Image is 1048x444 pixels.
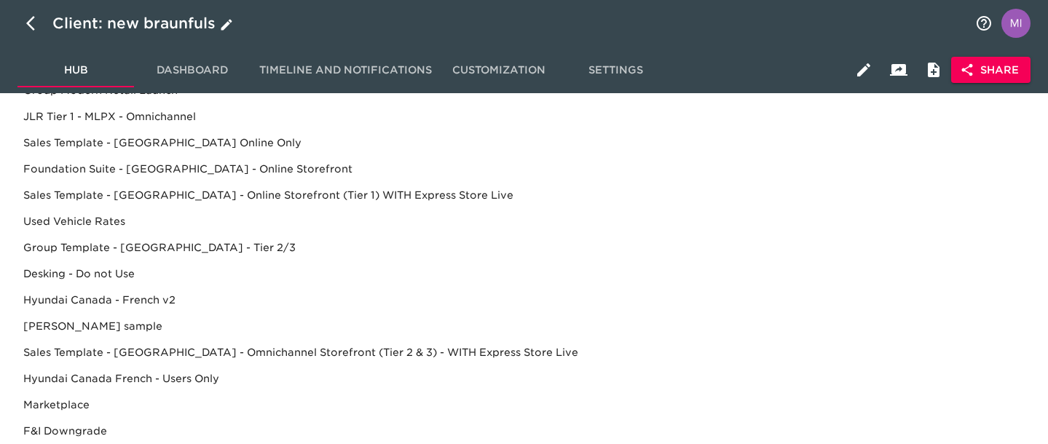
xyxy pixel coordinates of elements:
div: F&I Downgrade [12,418,1036,444]
button: Internal Notes and Comments [916,52,951,87]
button: notifications [966,6,1001,41]
button: Client View [881,52,916,87]
div: Sales Template - [GEOGRAPHIC_DATA] Online Only [12,130,1036,156]
div: Desking - Do not Use [12,261,1036,287]
img: Profile [1001,9,1031,38]
div: Hyundai Canada French - Users Only [12,365,1036,392]
div: Client: new braunfuls [52,12,236,35]
button: Edit Hub [846,52,881,87]
span: Timeline and Notifications [259,61,432,79]
div: [PERSON_NAME] sample [12,313,1036,339]
span: Settings [566,61,665,79]
div: Foundation Suite - [GEOGRAPHIC_DATA] - Online Storefront [12,156,1036,182]
div: Hyundai Canada - French v2 [12,287,1036,313]
div: Marketplace [12,392,1036,418]
button: Share [951,57,1031,84]
div: JLR Tier 1 - MLPX - Omnichannel [12,103,1036,130]
span: Dashboard [143,61,242,79]
div: Sales Template - [GEOGRAPHIC_DATA] - Online Storefront (Tier 1) WITH Express Store Live [12,182,1036,208]
span: Share [963,61,1019,79]
div: Sales Template - [GEOGRAPHIC_DATA] - Omnichannel Storefront (Tier 2 & 3) - WITH Express Store Live [12,339,1036,365]
div: Used Vehicle Rates [12,208,1036,234]
span: Hub [26,61,125,79]
span: Customization [449,61,548,79]
div: Group Template - [GEOGRAPHIC_DATA] - Tier 2/3 [12,234,1036,261]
